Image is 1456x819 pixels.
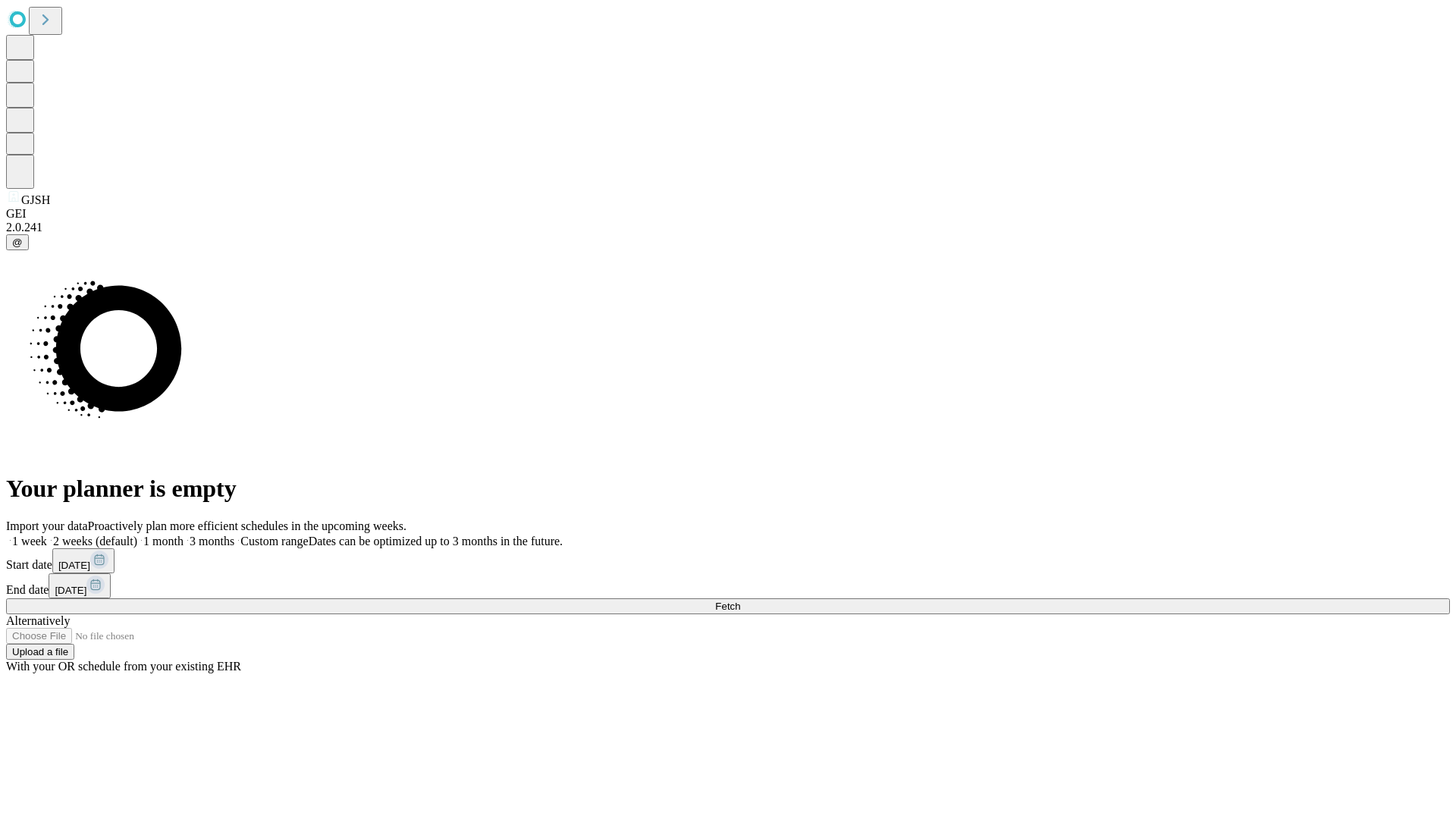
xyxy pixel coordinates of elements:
span: 3 months [190,535,234,548]
span: Custom range [240,535,308,548]
button: Upload a file [6,644,74,660]
span: 1 month [143,535,184,548]
button: Fetch [6,598,1450,614]
span: 1 week [12,535,47,548]
span: Proactively plan more efficient schedules in the upcoming weeks. [88,519,406,532]
div: GEI [6,207,1450,221]
span: Dates can be optimized up to 3 months in the future. [309,535,563,548]
span: GJSH [21,193,50,206]
span: @ [12,237,23,248]
span: [DATE] [55,585,86,596]
div: Start date [6,548,1450,573]
span: 2 weeks (default) [53,535,137,548]
span: Import your data [6,519,88,532]
span: [DATE] [58,560,90,571]
button: @ [6,234,29,250]
span: With your OR schedule from your existing EHR [6,660,241,673]
div: End date [6,573,1450,598]
button: [DATE] [49,573,111,598]
button: [DATE] [52,548,115,573]
div: 2.0.241 [6,221,1450,234]
h1: Your planner is empty [6,475,1450,503]
span: Fetch [715,601,740,612]
span: Alternatively [6,614,70,627]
